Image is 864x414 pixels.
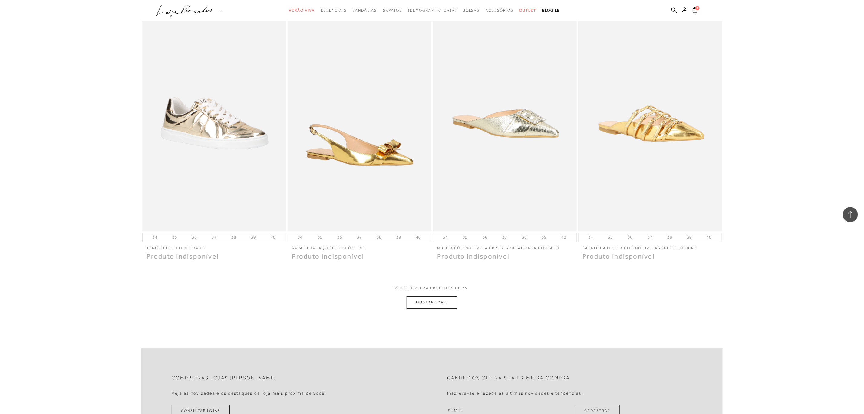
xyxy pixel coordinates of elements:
[142,242,286,251] a: TÊNIS SPECCHIO DOURADO
[414,234,423,240] button: 40
[172,391,326,396] h4: Veja as novidades e os destaques da loja mais próxima de você.
[463,5,480,16] a: noSubCategoriesText
[447,375,570,381] h2: Ganhe 10% off na sua primeira compra
[151,234,159,240] button: 34
[269,234,277,240] button: 40
[383,5,402,16] a: noSubCategoriesText
[408,8,457,12] span: [DEMOGRAPHIC_DATA]
[685,234,694,240] button: 39
[463,285,468,297] span: 25
[434,16,576,230] img: MULE BICO FINO FIVELA CRISTAIS METALIZADA DOURADO
[316,234,324,240] button: 35
[289,5,315,16] a: noSubCategoriesText
[578,242,722,251] a: SAPATILHA MULE BICO FINO FIVELAS SPECCHIO OURO
[520,234,529,240] button: 38
[542,8,560,12] span: BLOG LB
[229,234,238,240] button: 38
[407,296,457,308] button: MOSTRAR MAIS
[288,16,431,230] img: SAPATILHA LAÇO SPECCHIO OURO
[408,5,457,16] a: noSubCategoriesText
[579,16,721,230] img: SAPATILHA MULE BICO FINO FIVELAS SPECCHIO OURO
[559,234,568,240] button: 40
[486,8,513,12] span: Acessórios
[424,285,429,297] span: 24
[606,234,615,240] button: 35
[172,375,277,381] h2: Compre nas lojas [PERSON_NAME]
[289,8,315,12] span: Verão Viva
[587,234,595,240] button: 34
[335,234,344,240] button: 36
[147,252,219,260] span: Produto Indisponível
[249,234,258,240] button: 39
[190,234,199,240] button: 36
[519,5,536,16] a: noSubCategoriesText
[210,234,218,240] button: 37
[691,7,699,15] button: 3
[463,8,480,12] span: Bolsas
[321,8,346,12] span: Essenciais
[383,8,402,12] span: Sapatos
[583,252,655,260] span: Produto Indisponível
[292,252,364,260] span: Produto Indisponível
[542,5,560,16] a: BLOG LB
[540,234,548,240] button: 39
[481,234,489,240] button: 36
[626,234,635,240] button: 36
[665,234,674,240] button: 38
[353,5,377,16] a: noSubCategoriesText
[395,285,422,291] span: VOCê JÁ VIU
[441,234,450,240] button: 34
[486,5,513,16] a: noSubCategoriesText
[394,234,403,240] button: 39
[519,8,536,12] span: Outlet
[143,16,285,230] img: TÊNIS SPECCHIO DOURADO
[695,6,700,10] span: 3
[447,391,583,396] h4: Inscreva-se e receba as últimas novidades e tendências.
[705,234,713,240] button: 40
[433,242,577,251] a: MULE BICO FINO FIVELA CRISTAIS METALIZADA DOURADO
[646,234,654,240] button: 37
[353,8,377,12] span: Sandálias
[461,234,470,240] button: 35
[296,234,305,240] button: 34
[170,234,179,240] button: 35
[375,234,383,240] button: 38
[321,5,346,16] a: noSubCategoriesText
[288,242,431,251] a: SAPATILHA LAÇO SPECCHIO OURO
[437,252,510,260] span: Produto Indisponível
[430,285,461,291] span: PRODUTOS DE
[500,234,509,240] button: 37
[355,234,364,240] button: 37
